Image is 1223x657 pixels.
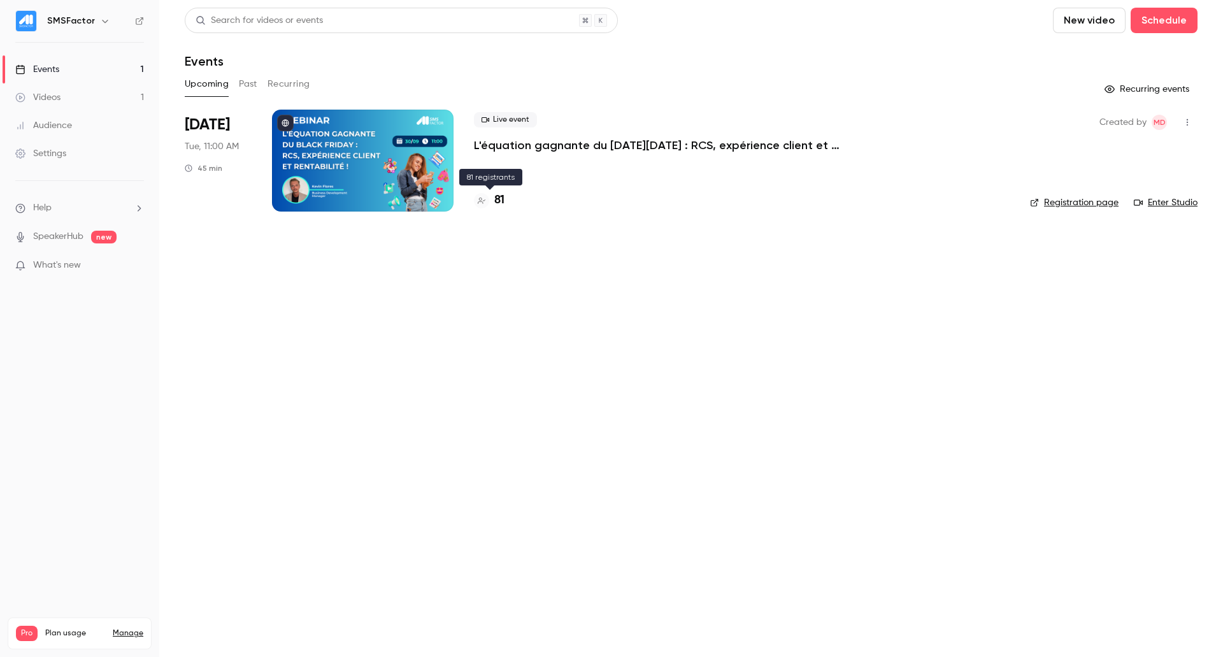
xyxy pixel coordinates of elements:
[1154,115,1166,130] span: MD
[16,626,38,641] span: Pro
[1131,8,1198,33] button: Schedule
[15,63,59,76] div: Events
[91,231,117,243] span: new
[1152,115,1167,130] span: Marie Delamarre
[45,628,105,639] span: Plan usage
[15,147,66,160] div: Settings
[47,15,95,27] h6: SMSFactor
[15,91,61,104] div: Videos
[16,11,36,31] img: SMSFactor
[494,192,504,209] h4: 81
[1030,196,1119,209] a: Registration page
[129,260,144,271] iframe: Noticeable Trigger
[15,201,144,215] li: help-dropdown-opener
[185,74,229,94] button: Upcoming
[33,230,83,243] a: SpeakerHub
[1099,115,1147,130] span: Created by
[185,115,230,135] span: [DATE]
[1099,79,1198,99] button: Recurring events
[1053,8,1126,33] button: New video
[33,259,81,272] span: What's new
[196,14,323,27] div: Search for videos or events
[474,138,856,153] a: L'équation gagnante du [DATE][DATE] : RCS, expérience client et rentabilité !
[15,119,72,132] div: Audience
[268,74,310,94] button: Recurring
[185,140,239,153] span: Tue, 11:00 AM
[239,74,257,94] button: Past
[185,163,222,173] div: 45 min
[113,628,143,639] a: Manage
[185,54,224,69] h1: Events
[185,110,252,212] div: Sep 30 Tue, 11:00 AM (Europe/Paris)
[33,201,52,215] span: Help
[474,192,504,209] a: 81
[1134,196,1198,209] a: Enter Studio
[474,112,537,127] span: Live event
